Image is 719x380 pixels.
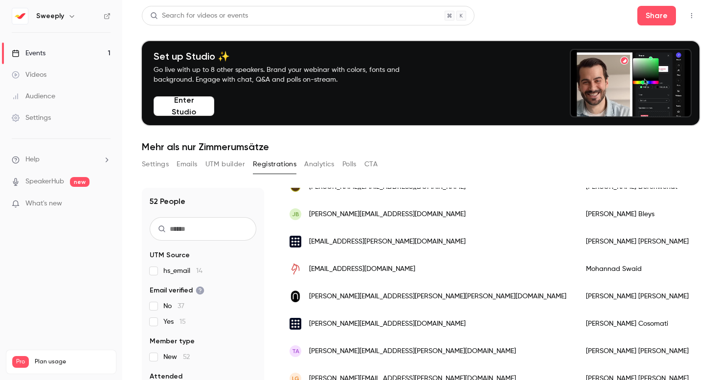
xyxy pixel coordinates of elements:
[342,156,357,172] button: Polls
[36,11,64,21] h6: Sweeply
[178,303,184,310] span: 37
[163,317,186,327] span: Yes
[180,318,186,325] span: 15
[309,264,415,274] span: [EMAIL_ADDRESS][DOMAIN_NAME]
[637,6,676,25] button: Share
[253,156,296,172] button: Registrations
[576,310,701,337] div: [PERSON_NAME] Cosomati
[142,156,169,172] button: Settings
[364,156,378,172] button: CTA
[154,65,423,85] p: Go live with up to 8 other speakers. Brand your webinar with colors, fonts and background. Engage...
[196,268,202,274] span: 14
[12,48,45,58] div: Events
[12,155,111,165] li: help-dropdown-opener
[99,200,111,208] iframe: Noticeable Trigger
[25,199,62,209] span: What's new
[205,156,245,172] button: UTM builder
[150,286,204,295] span: Email verified
[150,196,185,207] h1: 52 People
[290,318,301,330] img: apaleo.com
[290,236,301,247] img: apaleo.com
[12,70,46,80] div: Videos
[290,263,301,275] img: proinvestgroup.com
[576,337,701,365] div: [PERSON_NAME] [PERSON_NAME]
[163,301,184,311] span: No
[150,11,248,21] div: Search for videos or events
[309,291,566,302] span: [PERSON_NAME][EMAIL_ADDRESS][PERSON_NAME][PERSON_NAME][DOMAIN_NAME]
[292,210,299,219] span: JB
[12,356,29,368] span: Pro
[163,352,190,362] span: New
[576,283,701,310] div: [PERSON_NAME] [PERSON_NAME]
[12,8,28,24] img: Sweeply
[154,96,214,116] button: Enter Studio
[292,347,299,356] span: TA
[576,201,701,228] div: [PERSON_NAME] Bleys
[12,91,55,101] div: Audience
[25,177,64,187] a: SpeakerHub
[35,358,110,366] span: Plan usage
[576,255,701,283] div: Mohannad Swaid
[309,209,466,220] span: [PERSON_NAME][EMAIL_ADDRESS][DOMAIN_NAME]
[25,155,40,165] span: Help
[150,250,190,260] span: UTM Source
[309,319,466,329] span: [PERSON_NAME][EMAIL_ADDRESS][DOMAIN_NAME]
[12,113,51,123] div: Settings
[309,237,466,247] span: [EMAIL_ADDRESS][PERSON_NAME][DOMAIN_NAME]
[142,141,699,153] h1: Mehr als nur Zimmerumsätze
[177,156,197,172] button: Emails
[576,228,701,255] div: [PERSON_NAME] [PERSON_NAME]
[154,50,423,62] h4: Set up Studio ✨
[309,346,516,357] span: [PERSON_NAME][EMAIL_ADDRESS][PERSON_NAME][DOMAIN_NAME]
[163,266,202,276] span: hs_email
[290,291,301,302] img: nena-apartments.de
[150,336,195,346] span: Member type
[70,177,90,187] span: new
[183,354,190,360] span: 52
[304,156,335,172] button: Analytics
